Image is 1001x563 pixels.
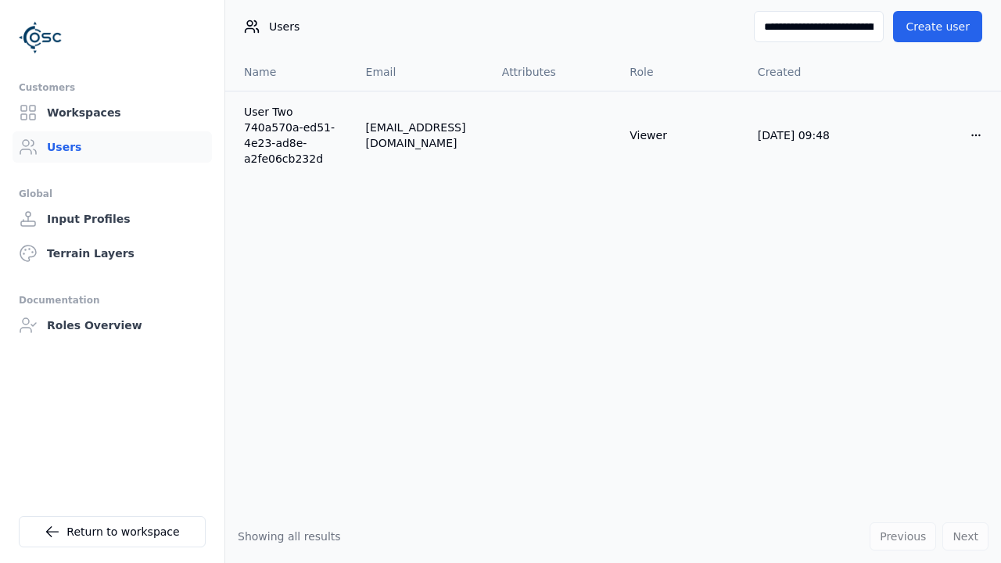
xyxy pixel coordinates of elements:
th: Created [745,53,874,91]
div: Global [19,185,206,203]
th: Attributes [490,53,618,91]
div: Customers [19,78,206,97]
span: Users [269,19,300,34]
div: [EMAIL_ADDRESS][DOMAIN_NAME] [366,120,477,151]
img: Logo [19,16,63,59]
button: Create user [893,11,982,42]
th: Role [617,53,745,91]
th: Name [225,53,353,91]
div: Viewer [630,127,733,143]
div: [DATE] 09:48 [758,127,861,143]
div: Documentation [19,291,206,310]
a: Roles Overview [13,310,212,341]
span: Showing all results [238,530,341,543]
a: Users [13,131,212,163]
a: Terrain Layers [13,238,212,269]
th: Email [353,53,490,91]
a: Input Profiles [13,203,212,235]
a: User Two 740a570a-ed51-4e23-ad8e-a2fe06cb232d [244,104,341,167]
a: Workspaces [13,97,212,128]
a: Return to workspace [19,516,206,547]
